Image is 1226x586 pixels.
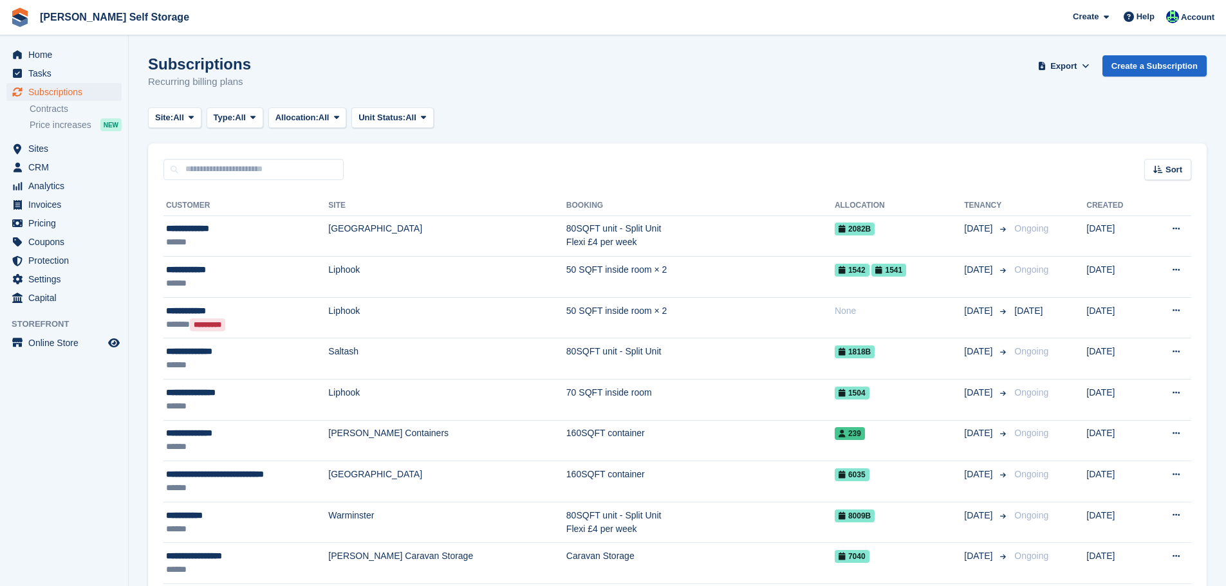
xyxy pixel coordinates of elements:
td: [DATE] [1086,257,1147,298]
td: [DATE] [1086,502,1147,543]
button: Allocation: All [268,107,347,129]
span: Ongoing [1014,510,1048,520]
span: Allocation: [275,111,319,124]
span: Coupons [28,233,106,251]
span: Protection [28,252,106,270]
span: [DATE] [964,386,995,399]
a: menu [6,158,122,176]
td: Saltash [328,338,566,380]
td: [GEOGRAPHIC_DATA] [328,215,566,257]
td: [DATE] [1086,338,1147,380]
button: Unit Status: All [351,107,433,129]
span: [DATE] [964,509,995,522]
a: menu [6,289,122,307]
td: 80SQFT unit - Split Unit [566,338,835,380]
span: All [235,111,246,124]
th: Tenancy [964,196,1009,216]
td: [DATE] [1086,215,1147,257]
span: Home [28,46,106,64]
span: 8009B [835,509,875,522]
span: [DATE] [964,468,995,481]
span: Ongoing [1014,223,1048,233]
span: Storefront [12,318,128,331]
td: Liphook [328,257,566,298]
span: [DATE] [964,549,995,563]
a: Create a Subscription [1102,55,1207,77]
span: Type: [214,111,236,124]
span: Site: [155,111,173,124]
td: 80SQFT unit - Split Unit Flexi £4 per week [566,502,835,543]
span: 2082B [835,223,875,235]
span: [DATE] [1014,306,1043,316]
th: Booking [566,196,835,216]
td: Liphook [328,380,566,421]
td: [DATE] [1086,297,1147,338]
a: menu [6,334,122,352]
span: CRM [28,158,106,176]
td: Caravan Storage [566,543,835,584]
p: Recurring billing plans [148,75,251,89]
span: Ongoing [1014,428,1048,438]
span: Sites [28,140,106,158]
a: Contracts [30,103,122,115]
td: 50 SQFT inside room × 2 [566,297,835,338]
a: Price increases NEW [30,118,122,132]
span: Subscriptions [28,83,106,101]
span: [DATE] [964,304,995,318]
img: Jenna Pearcy [1166,10,1179,23]
span: Capital [28,289,106,307]
button: Export [1036,55,1092,77]
span: Create [1073,10,1099,23]
span: Price increases [30,119,91,131]
a: menu [6,252,122,270]
button: Site: All [148,107,201,129]
span: [DATE] [964,263,995,277]
span: Unit Status: [358,111,405,124]
td: 70 SQFT inside room [566,380,835,421]
span: All [173,111,184,124]
td: [DATE] [1086,543,1147,584]
span: Ongoing [1014,469,1048,479]
a: menu [6,46,122,64]
span: Invoices [28,196,106,214]
td: 80SQFT unit - Split Unit Flexi £4 per week [566,215,835,257]
td: [PERSON_NAME] Containers [328,420,566,461]
span: [DATE] [964,345,995,358]
td: [DATE] [1086,380,1147,421]
span: Online Store [28,334,106,352]
span: Sort [1166,163,1182,176]
div: None [835,304,964,318]
td: 160SQFT container [566,420,835,461]
span: 7040 [835,550,869,563]
td: [DATE] [1086,420,1147,461]
a: menu [6,64,122,82]
button: Type: All [207,107,263,129]
div: NEW [100,118,122,131]
span: Export [1050,60,1077,73]
td: 50 SQFT inside room × 2 [566,257,835,298]
a: menu [6,177,122,195]
a: Preview store [106,335,122,351]
span: [DATE] [964,222,995,235]
span: 1542 [835,264,869,277]
td: [PERSON_NAME] Caravan Storage [328,543,566,584]
th: Customer [163,196,328,216]
span: Analytics [28,177,106,195]
th: Created [1086,196,1147,216]
span: [DATE] [964,426,995,440]
a: menu [6,83,122,101]
a: menu [6,196,122,214]
a: menu [6,270,122,288]
span: Ongoing [1014,264,1048,275]
span: Help [1137,10,1155,23]
td: [DATE] [1086,461,1147,502]
td: 160SQFT container [566,461,835,502]
span: Tasks [28,64,106,82]
span: 1504 [835,387,869,399]
span: Account [1181,11,1214,24]
span: All [405,111,416,124]
span: Ongoing [1014,551,1048,561]
span: Ongoing [1014,346,1048,356]
a: [PERSON_NAME] Self Storage [35,6,194,28]
span: 1818B [835,345,875,358]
